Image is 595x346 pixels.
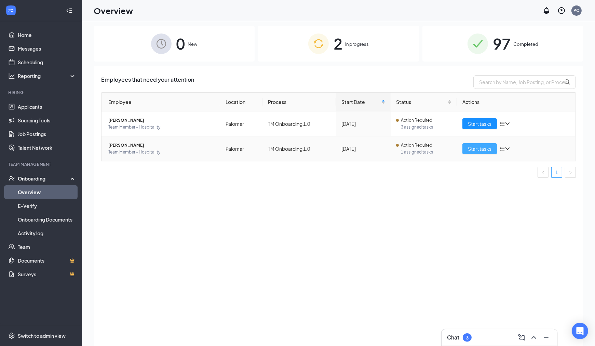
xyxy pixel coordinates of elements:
td: Palomar [220,111,263,136]
h3: Chat [447,334,459,341]
span: 1 assigned tasks [401,149,451,156]
svg: Minimize [542,333,550,342]
a: Overview [18,185,76,199]
span: Start tasks [468,120,491,128]
span: down [505,121,510,126]
div: [DATE] [341,120,386,128]
span: Start Date [341,98,380,106]
span: Team Member - Hospitality [108,149,215,156]
svg: Settings [8,332,15,339]
span: Team Member - Hospitality [108,124,215,131]
span: In progress [345,41,369,48]
th: Employee [102,93,220,111]
button: Start tasks [462,143,497,154]
th: Actions [457,93,576,111]
svg: Collapse [66,7,73,14]
span: 0 [176,32,185,55]
span: bars [500,146,505,151]
span: [PERSON_NAME] [108,142,215,149]
th: Status [391,93,457,111]
span: [PERSON_NAME] [108,117,215,124]
a: Applicants [18,100,76,114]
div: Reporting [18,72,77,79]
button: left [538,167,549,178]
span: New [188,41,198,48]
div: Switch to admin view [18,332,66,339]
h1: Overview [94,5,133,16]
svg: QuestionInfo [557,6,566,15]
input: Search by Name, Job Posting, or Process [473,75,576,89]
th: Process [262,93,336,111]
span: 2 [334,32,342,55]
a: DocumentsCrown [18,254,76,267]
span: Employees that need your attention [101,75,194,89]
span: Start tasks [468,145,491,152]
span: Action Required [401,142,432,149]
a: E-Verify [18,199,76,213]
span: right [568,171,572,175]
a: 1 [552,167,562,177]
li: 1 [551,167,562,178]
th: Location [220,93,263,111]
button: ChevronUp [528,332,539,343]
a: Activity log [18,226,76,240]
a: Job Postings [18,127,76,141]
svg: ChevronUp [530,333,538,342]
a: Home [18,28,76,42]
li: Previous Page [538,167,549,178]
button: right [565,167,576,178]
div: Hiring [8,90,75,95]
span: Completed [513,41,538,48]
span: left [541,171,545,175]
a: Sourcing Tools [18,114,76,127]
td: Palomar [220,136,263,161]
svg: WorkstreamLogo [8,7,14,14]
td: TM Onboarding 1.0 [262,136,336,161]
span: bars [500,121,505,127]
a: Talent Network [18,141,76,155]
div: Team Management [8,161,75,167]
a: Team [18,240,76,254]
span: 97 [493,32,511,55]
svg: Notifications [542,6,551,15]
td: TM Onboarding 1.0 [262,111,336,136]
div: PC [574,8,580,13]
button: ComposeMessage [516,332,527,343]
button: Start tasks [462,118,497,129]
span: Status [396,98,446,106]
span: 3 assigned tasks [401,124,451,131]
a: SurveysCrown [18,267,76,281]
svg: ComposeMessage [517,333,526,342]
div: [DATE] [341,145,386,152]
svg: UserCheck [8,175,15,182]
div: 3 [466,335,469,341]
span: down [505,146,510,151]
button: Minimize [541,332,552,343]
a: Onboarding Documents [18,213,76,226]
span: Action Required [401,117,432,124]
a: Scheduling [18,55,76,69]
div: Open Intercom Messenger [572,323,588,339]
div: Onboarding [18,175,70,182]
svg: Analysis [8,72,15,79]
li: Next Page [565,167,576,178]
a: Messages [18,42,76,55]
